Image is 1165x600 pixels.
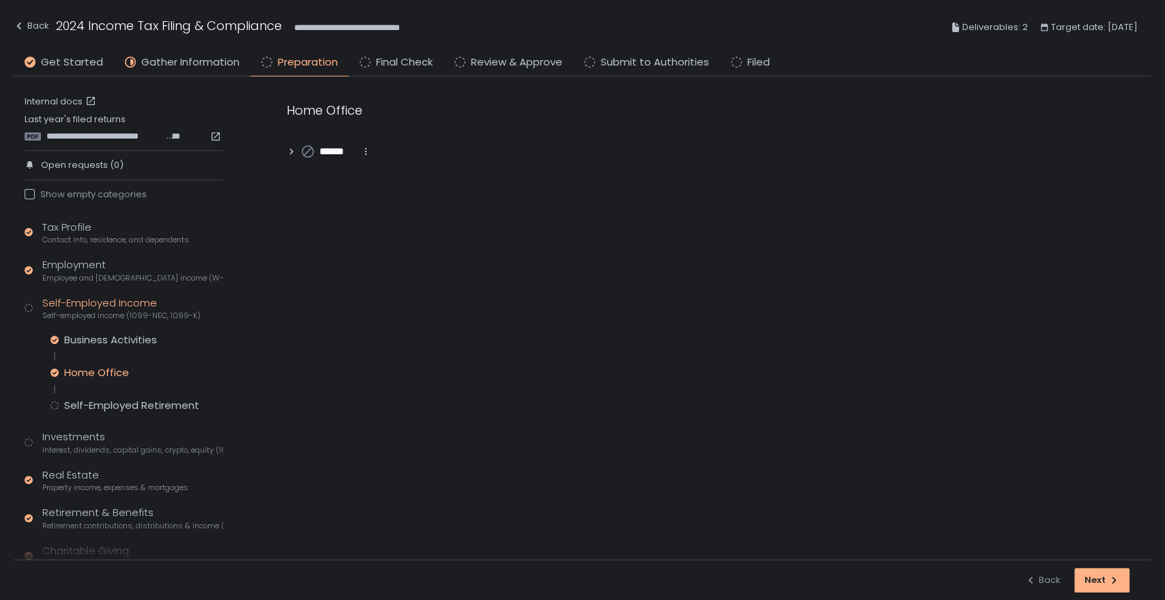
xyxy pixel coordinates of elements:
[41,55,103,70] span: Get Started
[42,468,188,494] div: Real Estate
[471,55,562,70] span: Review & Approve
[42,483,188,493] span: Property income, expenses & mortgages
[747,55,770,70] span: Filed
[64,399,199,412] div: Self-Employed Retirement
[42,429,223,455] div: Investments
[376,55,433,70] span: Final Check
[42,220,189,246] div: Tax Profile
[42,257,223,283] div: Employment
[14,18,49,34] div: Back
[141,55,240,70] span: Gather Information
[42,273,223,283] span: Employee and [DEMOGRAPHIC_DATA] income (W-2s)
[1025,568,1061,592] button: Back
[1051,19,1138,35] span: Target date: [DATE]
[42,521,223,531] span: Retirement contributions, distributions & income (1099-R, 5498)
[42,235,189,245] span: Contact info, residence, and dependents
[42,505,223,531] div: Retirement & Benefits
[1025,574,1061,586] div: Back
[42,558,155,569] span: Charitable donations and gifts
[42,543,155,569] div: Charitable Giving
[42,296,201,322] div: Self-Employed Income
[41,159,124,171] span: Open requests (0)
[42,445,223,455] span: Interest, dividends, capital gains, crypto, equity (1099s, K-1s)
[42,311,201,321] span: Self-employed income (1099-NEC, 1099-K)
[64,333,157,347] div: Business Activities
[25,96,99,108] a: Internal docs
[287,101,942,119] div: Home Office
[64,366,129,380] div: Home Office
[278,55,338,70] span: Preparation
[1074,568,1130,592] button: Next
[1084,574,1119,586] div: Next
[25,113,223,142] div: Last year's filed returns
[962,19,1028,35] span: Deliverables: 2
[56,16,282,35] h1: 2024 Income Tax Filing & Compliance
[14,16,49,39] button: Back
[601,55,709,70] span: Submit to Authorities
